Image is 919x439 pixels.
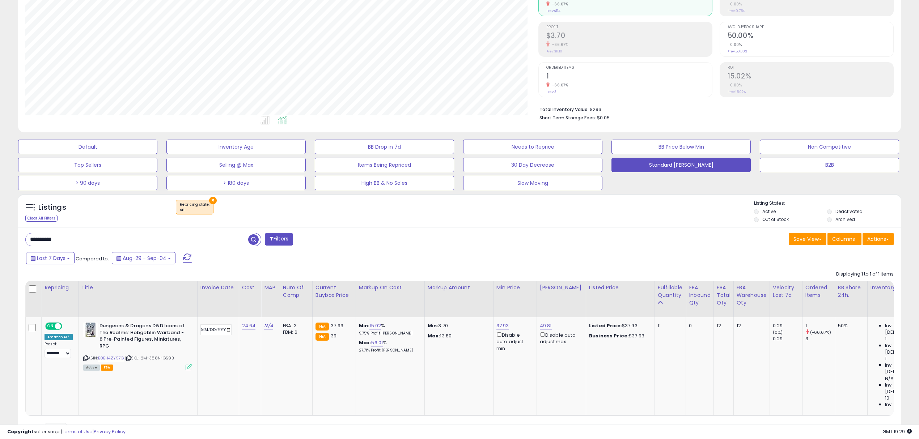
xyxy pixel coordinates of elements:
[728,9,745,13] small: Prev: 9.75%
[45,342,73,358] div: Preset:
[166,158,306,172] button: Selling @ Max
[83,365,100,371] span: All listings currently available for purchase on Amazon
[283,323,307,329] div: FBA: 3
[180,207,209,212] div: on
[789,233,826,245] button: Save View
[496,322,509,329] a: 37.93
[315,333,329,341] small: FBA
[359,340,419,353] div: %
[463,140,602,154] button: Needs to Reprice
[315,323,329,331] small: FBA
[728,49,747,54] small: Prev: 50.00%
[835,208,863,214] label: Deactivated
[94,428,126,435] a: Privacy Policy
[26,252,75,264] button: Last 7 Days
[369,322,381,329] a: 15.02
[836,271,894,278] div: Displaying 1 to 1 of 1 items
[83,323,98,337] img: 51DJxB9W8YL._SL40_.jpg
[315,284,353,299] div: Current Buybox Price
[885,355,886,362] span: 1
[315,158,454,172] button: Items Being Repriced
[25,215,58,222] div: Clear All Filters
[728,25,893,29] span: Avg. Buybox Share
[180,202,209,213] span: Repricing state :
[359,323,419,336] div: %
[773,336,802,342] div: 0.29
[611,140,751,154] button: BB Price Below Min
[546,66,712,70] span: Ordered Items
[83,323,192,370] div: ASIN:
[882,428,912,435] span: 2025-09-14 19:29 GMT
[166,140,306,154] button: Inventory Age
[7,428,34,435] strong: Copyright
[45,334,73,340] div: Amazon AI *
[762,216,789,222] label: Out of Stock
[315,140,454,154] button: BB Drop in 7d
[200,284,236,291] div: Invoice Date
[98,355,124,361] a: B0BH4ZY97G
[546,9,560,13] small: Prev: $114
[589,323,649,329] div: $37.93
[99,323,187,351] b: Dungeons & Dragons D&D Icons of The Realms: Hobgoblin Warband - 6 Pre-Painted Figures, Miniatures...
[125,355,174,361] span: | SKU: 2M-388N-GS9B
[546,31,712,41] h2: $3.70
[315,176,454,190] button: High BB & No Sales
[717,284,730,307] div: FBA Total Qty
[550,1,568,7] small: -66.67%
[76,255,109,262] span: Compared to:
[885,375,894,382] span: N/A
[242,322,256,329] a: 24.64
[773,323,802,329] div: 0.29
[658,323,680,329] div: 11
[359,348,419,353] p: 27.71% Profit [PERSON_NAME]
[805,284,832,299] div: Ordered Items
[371,339,383,346] a: 56.01
[754,200,901,207] p: Listing States:
[283,284,309,299] div: Num of Comp.
[760,158,899,172] button: B2B
[805,323,835,329] div: 1
[728,90,746,94] small: Prev: 15.02%
[46,323,55,329] span: ON
[209,197,217,204] button: ×
[589,322,622,329] b: Listed Price:
[38,203,66,213] h5: Listings
[658,284,683,299] div: Fulfillable Quantity
[428,322,439,329] strong: Min:
[61,323,73,329] span: OFF
[717,323,728,329] div: 12
[7,429,126,435] div: seller snap | |
[832,235,855,243] span: Columns
[359,339,372,346] b: Max:
[37,255,65,262] span: Last 7 Days
[45,284,75,291] div: Repricing
[242,284,258,291] div: Cost
[264,284,276,291] div: MAP
[838,323,862,329] div: 50%
[264,322,273,329] a: N/A
[689,284,711,307] div: FBA inbound Qty
[546,90,556,94] small: Prev: 3
[539,105,889,113] li: $296
[863,233,894,245] button: Actions
[540,331,580,345] div: Disable auto adjust max
[283,329,307,336] div: FBM: 6
[539,106,589,112] b: Total Inventory Value:
[611,158,751,172] button: Standard [PERSON_NAME]
[885,395,889,401] span: 10
[359,284,422,291] div: Markup on Cost
[81,284,194,291] div: Title
[331,322,343,329] span: 37.93
[101,365,113,371] span: FBA
[728,72,893,82] h2: 15.02%
[463,176,602,190] button: Slow Moving
[550,42,568,47] small: -66.67%
[728,42,742,47] small: 0.00%
[838,284,864,299] div: BB Share 24h.
[428,333,488,339] p: 13.80
[589,332,629,339] b: Business Price:
[827,233,861,245] button: Columns
[496,331,531,352] div: Disable auto adjust min
[546,25,712,29] span: Profit
[496,284,534,291] div: Min Price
